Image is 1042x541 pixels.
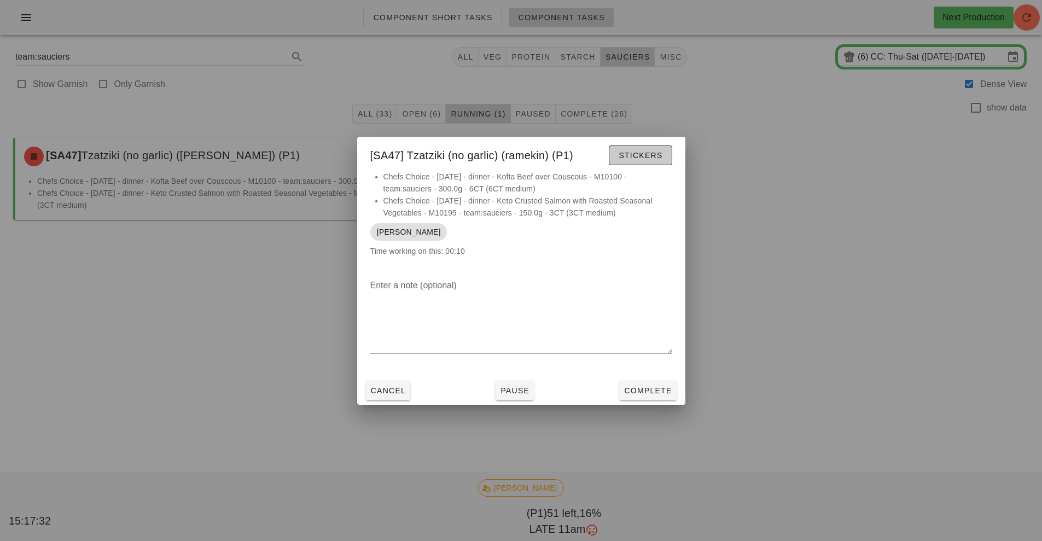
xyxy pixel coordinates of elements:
button: Pause [496,381,534,400]
span: Pause [500,386,529,395]
button: Complete [619,381,676,400]
div: [SA47] Tzatziki (no garlic) (ramekin) (P1) [357,137,685,171]
button: Stickers [609,146,672,165]
span: [PERSON_NAME] [377,223,440,241]
span: Cancel [370,386,406,395]
div: Time working on this: 00:10 [357,171,685,268]
span: Complete [624,386,672,395]
button: Cancel [366,381,411,400]
span: Stickers [618,151,662,160]
li: Chefs Choice - [DATE] - dinner - Keto Crusted Salmon with Roasted Seasonal Vegetables - M10195 - ... [383,195,672,219]
li: Chefs Choice - [DATE] - dinner - Kofta Beef over Couscous - M10100 - team:sauciers - 300.0g - 6CT... [383,171,672,195]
